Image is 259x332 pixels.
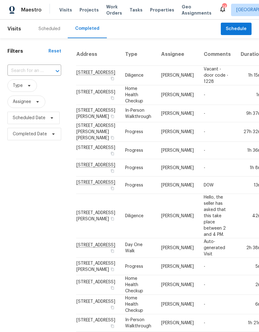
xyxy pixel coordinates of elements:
[156,66,199,85] td: [PERSON_NAME]
[110,151,115,156] button: Copy Address
[120,142,156,159] td: Progress
[110,323,115,329] button: Copy Address
[199,43,236,66] th: Comments
[13,83,23,89] span: Type
[199,258,236,275] td: -
[120,258,156,275] td: Progress
[221,23,252,35] button: Schedule
[120,105,156,122] td: In-Person Walkthrough
[76,314,120,332] td: [STREET_ADDRESS]
[13,99,31,105] span: Assignee
[110,95,115,101] button: Copy Address
[156,43,199,66] th: Assignee
[110,248,115,254] button: Copy Address
[76,105,120,122] td: [STREET_ADDRESS][PERSON_NAME]
[156,275,199,295] td: [PERSON_NAME]
[76,142,120,159] td: [STREET_ADDRESS]
[199,238,236,258] td: Auto-generated Visit
[110,216,115,222] button: Copy Address
[7,48,48,54] h1: Filters
[110,135,115,141] button: Copy Address
[120,314,156,332] td: In-Person Walkthrough
[7,22,21,36] span: Visits
[76,85,120,105] td: [STREET_ADDRESS]
[120,177,156,194] td: Progress
[226,25,247,33] span: Schedule
[156,142,199,159] td: [PERSON_NAME]
[199,159,236,177] td: -
[110,285,115,291] button: Copy Address
[120,85,156,105] td: Home Health Checkup
[182,4,211,16] span: Geo Assignments
[199,275,236,295] td: -
[76,275,120,295] td: [STREET_ADDRESS]
[120,275,156,295] td: Home Health Checkup
[110,76,115,81] button: Copy Address
[156,295,199,314] td: [PERSON_NAME]
[199,105,236,122] td: -
[120,122,156,142] td: Progress
[156,258,199,275] td: [PERSON_NAME]
[156,238,199,258] td: [PERSON_NAME]
[110,305,115,310] button: Copy Address
[76,194,120,238] td: [STREET_ADDRESS][PERSON_NAME]
[120,159,156,177] td: Progress
[110,186,115,191] button: Copy Address
[39,26,60,32] div: Scheduled
[13,131,47,137] span: Completed Date
[48,48,61,54] div: Reset
[199,295,236,314] td: -
[80,7,99,13] span: Projects
[110,114,115,119] button: Copy Address
[156,159,199,177] td: [PERSON_NAME]
[156,122,199,142] td: [PERSON_NAME]
[120,238,156,258] td: Day One Walk
[156,105,199,122] td: [PERSON_NAME]
[222,4,226,10] div: 14
[53,67,62,75] button: Open
[156,177,199,194] td: [PERSON_NAME]
[76,43,120,66] th: Address
[76,295,120,314] td: [STREET_ADDRESS]
[59,7,72,13] span: Visits
[120,43,156,66] th: Type
[199,314,236,332] td: -
[120,295,156,314] td: Home Health Checkup
[76,258,120,275] td: [STREET_ADDRESS][PERSON_NAME]
[110,168,115,174] button: Copy Address
[199,122,236,142] td: -
[156,85,199,105] td: [PERSON_NAME]
[199,85,236,105] td: -
[110,267,115,272] button: Copy Address
[199,66,236,85] td: Vacant - door code - 1228
[156,194,199,238] td: [PERSON_NAME]
[76,122,120,142] td: [STREET_ADDRESS][PERSON_NAME][PERSON_NAME]
[120,66,156,85] td: Diligence
[156,314,199,332] td: [PERSON_NAME]
[150,7,174,13] span: Properties
[106,4,122,16] span: Work Orders
[21,7,42,13] span: Maestro
[75,25,99,32] div: Completed
[7,66,44,76] input: Search for an address...
[199,142,236,159] td: -
[120,194,156,238] td: Diligence
[199,177,236,194] td: D0W
[129,8,143,12] span: Tasks
[199,194,236,238] td: Hello, the seller has asked that this take place between 2 and 4 PM.
[13,115,45,121] span: Scheduled Date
